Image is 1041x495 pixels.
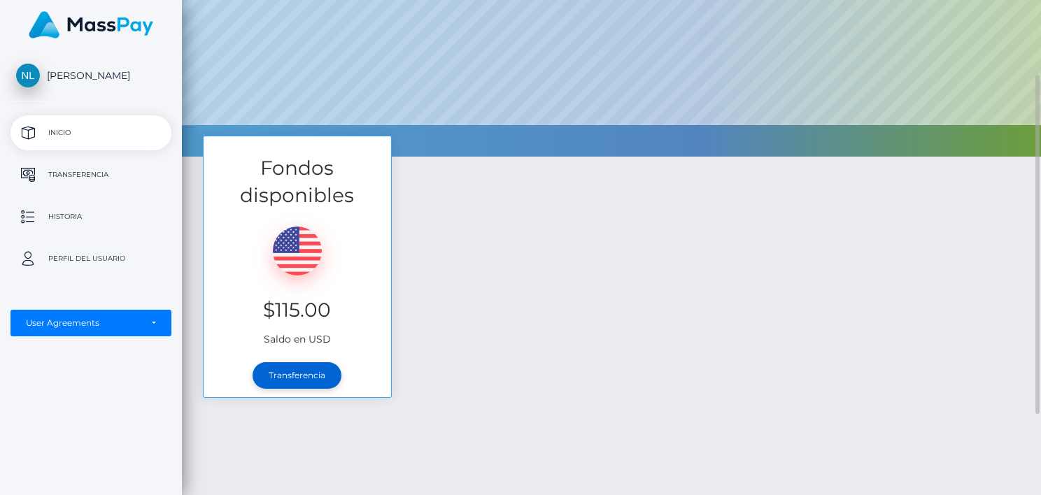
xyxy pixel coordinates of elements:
div: User Agreements [26,317,141,329]
p: Transferencia [16,164,166,185]
h3: $115.00 [214,296,381,324]
a: Historia [10,199,171,234]
a: Transferencia [253,362,341,389]
a: Transferencia [10,157,171,192]
p: Historia [16,206,166,227]
div: Saldo en USD [204,209,391,354]
p: Inicio [16,122,166,143]
p: Perfil del usuario [16,248,166,269]
span: [PERSON_NAME] [10,69,171,82]
a: Perfil del usuario [10,241,171,276]
a: Inicio [10,115,171,150]
h3: Fondos disponibles [204,155,391,209]
img: MassPay [29,11,153,38]
button: User Agreements [10,310,171,336]
img: USD.png [273,227,322,275]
